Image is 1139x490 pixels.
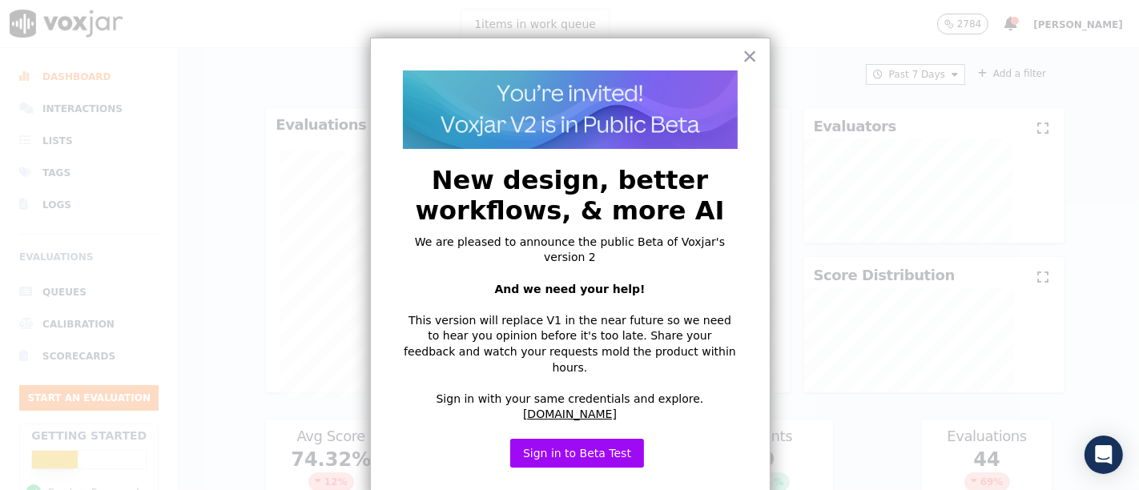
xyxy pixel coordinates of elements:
button: Sign in to Beta Test [510,439,644,468]
p: This version will replace V1 in the near future so we need to hear you opinion before it's too la... [403,313,738,376]
strong: And we need your help! [494,283,645,295]
p: We are pleased to announce the public Beta of Voxjar's version 2 [403,235,738,266]
span: Sign in with your same credentials and explore. [437,392,704,405]
div: Open Intercom Messenger [1085,436,1123,474]
button: Close [743,43,758,69]
h2: New design, better workflows, & more AI [403,165,738,227]
a: [DOMAIN_NAME] [523,408,617,420]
